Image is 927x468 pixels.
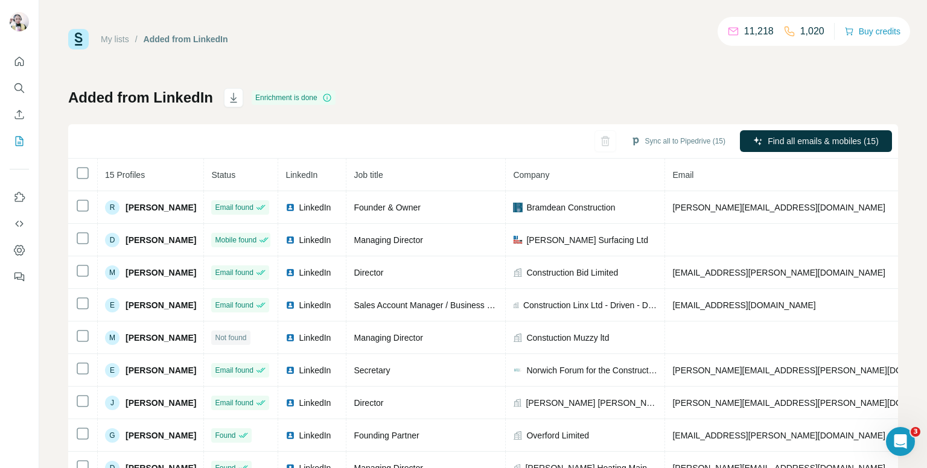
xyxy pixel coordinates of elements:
[513,170,549,180] span: Company
[10,130,29,152] button: My lists
[299,234,331,246] span: LinkedIn
[299,429,331,441] span: LinkedIn
[215,365,253,376] span: Email found
[105,265,119,280] div: M
[513,235,523,245] img: company-logo
[215,235,256,245] span: Mobile found
[10,266,29,288] button: Feedback
[285,203,295,212] img: LinkedIn logo
[622,132,734,150] button: Sync all to Pipedrive (15)
[744,24,774,39] p: 11,218
[126,201,196,213] span: [PERSON_NAME]
[299,299,331,311] span: LinkedIn
[354,398,383,408] span: Director
[126,332,196,344] span: [PERSON_NAME]
[10,12,29,31] img: Avatar
[526,332,609,344] span: Constuction Muzzy ltd
[215,430,235,441] span: Found
[285,235,295,245] img: LinkedIn logo
[513,365,523,375] img: company-logo
[215,300,253,311] span: Email found
[672,268,885,277] span: [EMAIL_ADDRESS][PERSON_NAME][DOMAIN_NAME]
[68,29,89,49] img: Surfe Logo
[354,170,383,180] span: Job title
[285,268,295,277] img: LinkedIn logo
[215,332,246,343] span: Not found
[299,201,331,213] span: LinkedIn
[10,239,29,261] button: Dashboard
[126,397,196,409] span: [PERSON_NAME]
[105,233,119,247] div: D
[354,333,422,343] span: Managing Director
[526,267,618,279] span: Construction Bid Limited
[144,33,228,45] div: Added from LinkedIn
[68,88,213,107] h1: Added from LinkedIn
[105,170,145,180] span: 15 Profiles
[672,203,885,212] span: [PERSON_NAME][EMAIL_ADDRESS][DOMAIN_NAME]
[526,429,588,441] span: Overford Limited
[354,268,383,277] span: Director
[105,200,119,215] div: R
[105,330,119,345] div: M
[10,104,29,125] button: Enrich CSV
[126,364,196,376] span: [PERSON_NAME]
[672,300,815,310] span: [EMAIL_ADDRESS][DOMAIN_NAME]
[886,427,915,456] iframe: Intercom live chat
[523,299,658,311] span: Construction Linx Ltd - Driven - Dynamic - Dependable
[10,51,29,72] button: Quick start
[299,364,331,376] span: LinkedIn
[526,234,648,246] span: [PERSON_NAME] Surfacing Ltd
[285,398,295,408] img: LinkedIn logo
[354,431,419,440] span: Founding Partner
[215,397,253,408] span: Email found
[126,429,196,441] span: [PERSON_NAME]
[10,213,29,235] button: Use Surfe API
[126,267,196,279] span: [PERSON_NAME]
[285,300,295,310] img: LinkedIn logo
[526,364,657,376] span: Norwich Forum for the Construction Industry
[354,365,390,375] span: Secretary
[285,431,295,440] img: LinkedIn logo
[126,299,196,311] span: [PERSON_NAME]
[105,428,119,443] div: G
[285,170,317,180] span: LinkedIn
[10,186,29,208] button: Use Surfe on LinkedIn
[299,267,331,279] span: LinkedIn
[10,77,29,99] button: Search
[105,298,119,312] div: E
[354,300,572,310] span: Sales Account Manager / Business Development Manager
[911,427,920,437] span: 3
[285,365,295,375] img: LinkedIn logo
[526,397,657,409] span: [PERSON_NAME] [PERSON_NAME]
[105,363,119,378] div: E
[526,201,615,213] span: Bramdean Construction
[740,130,892,152] button: Find all emails & mobiles (15)
[513,203,523,212] img: company-logo
[354,235,422,245] span: Managing Director
[101,34,129,44] a: My lists
[215,267,253,278] span: Email found
[672,431,885,440] span: [EMAIL_ADDRESS][PERSON_NAME][DOMAIN_NAME]
[299,397,331,409] span: LinkedIn
[354,203,421,212] span: Founder & Owner
[211,170,235,180] span: Status
[215,202,253,213] span: Email found
[285,333,295,343] img: LinkedIn logo
[800,24,824,39] p: 1,020
[252,90,336,105] div: Enrichment is done
[126,234,196,246] span: [PERSON_NAME]
[105,396,119,410] div: J
[844,23,900,40] button: Buy credits
[135,33,138,45] li: /
[299,332,331,344] span: LinkedIn
[768,135,879,147] span: Find all emails & mobiles (15)
[672,170,693,180] span: Email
